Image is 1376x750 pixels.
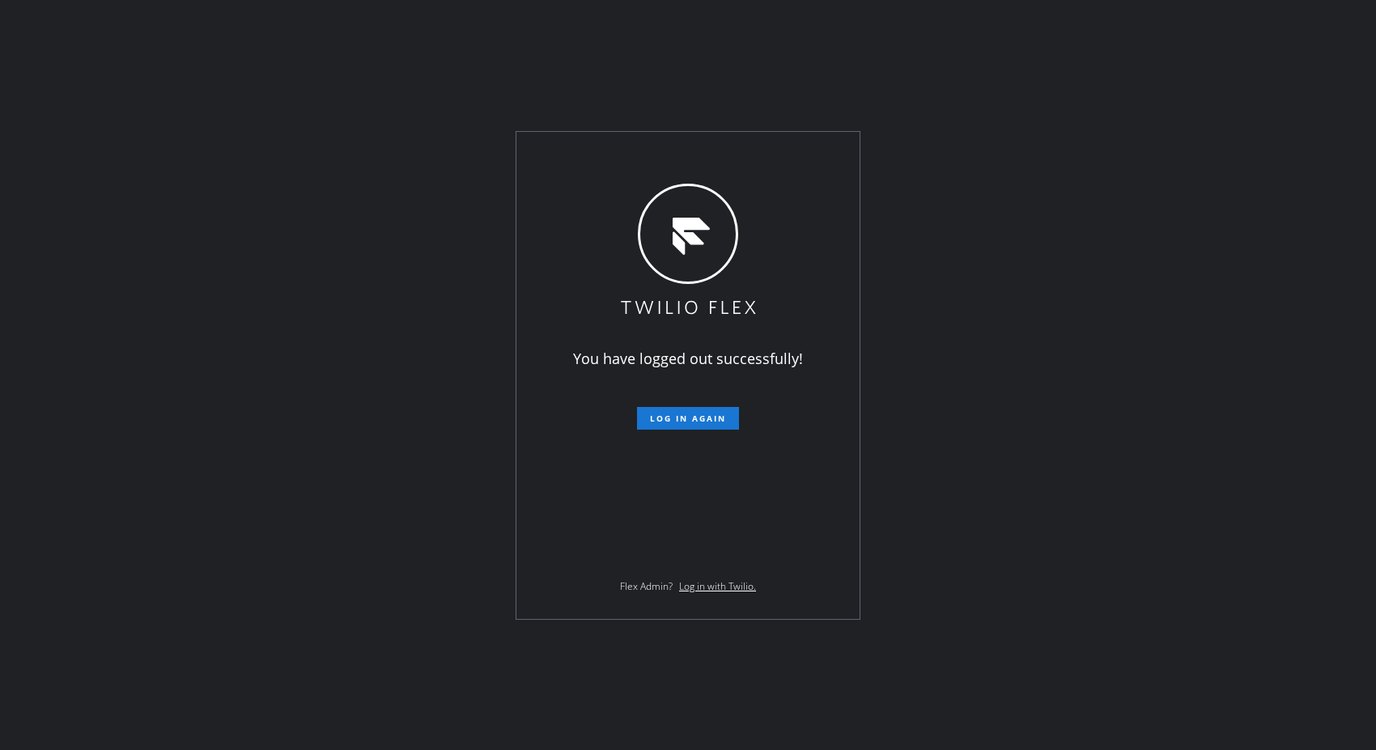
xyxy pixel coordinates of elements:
[620,579,673,593] span: Flex Admin?
[650,413,726,424] span: Log in again
[573,349,803,368] span: You have logged out successfully!
[637,407,739,430] button: Log in again
[679,579,756,593] a: Log in with Twilio.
